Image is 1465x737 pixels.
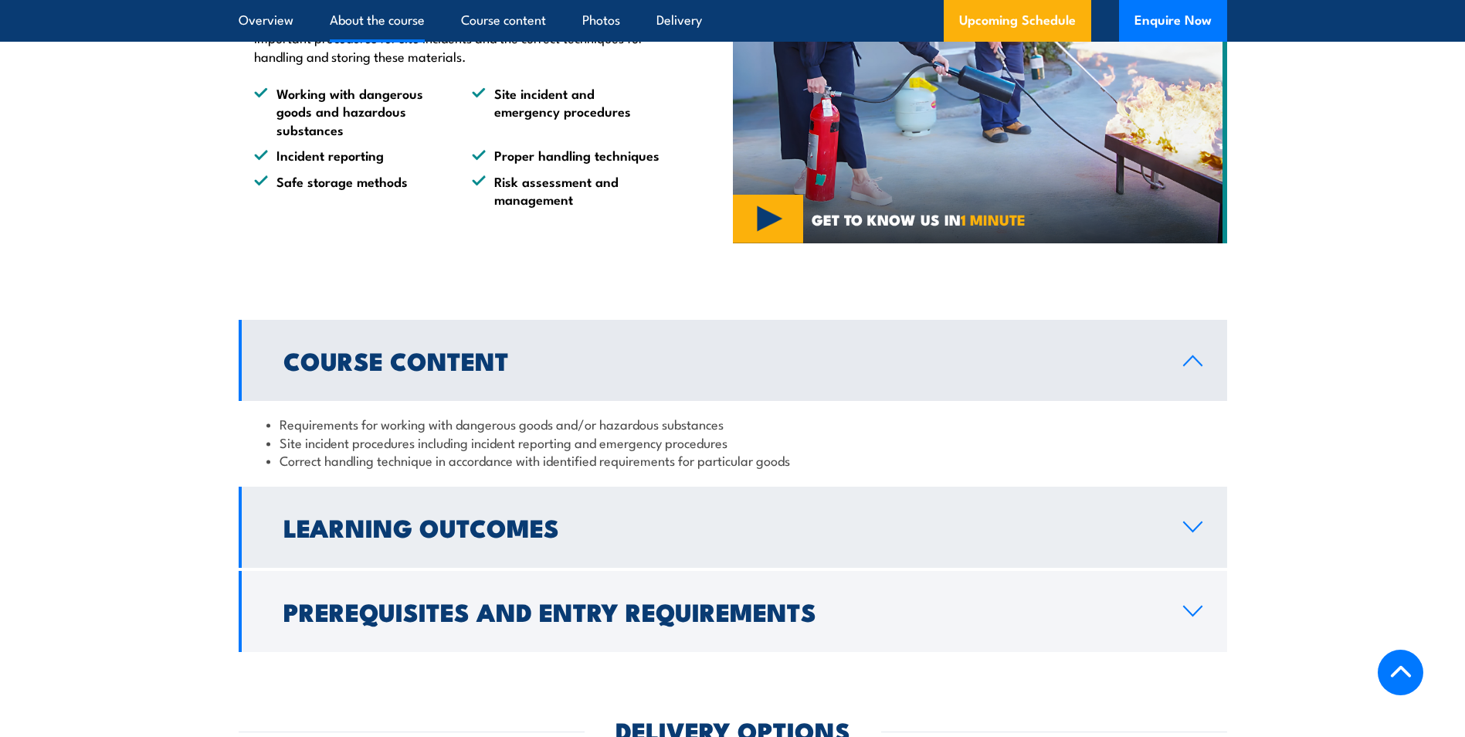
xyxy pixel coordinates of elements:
[472,172,662,209] li: Risk assessment and management
[472,84,662,138] li: Site incident and emergency procedures
[254,146,444,164] li: Incident reporting
[961,208,1026,230] strong: 1 MINUTE
[812,212,1026,226] span: GET TO KNOW US IN
[283,600,1158,622] h2: Prerequisites and Entry Requirements
[239,571,1227,652] a: Prerequisites and Entry Requirements
[472,146,662,164] li: Proper handling techniques
[239,487,1227,568] a: Learning Outcomes
[266,433,1199,451] li: Site incident procedures including incident reporting and emergency procedures
[266,451,1199,469] li: Correct handling technique in accordance with identified requirements for particular goods
[283,516,1158,538] h2: Learning Outcomes
[254,84,444,138] li: Working with dangerous goods and hazardous substances
[283,349,1158,371] h2: Course Content
[254,172,444,209] li: Safe storage methods
[239,320,1227,401] a: Course Content
[266,415,1199,433] li: Requirements for working with dangerous goods and/or hazardous substances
